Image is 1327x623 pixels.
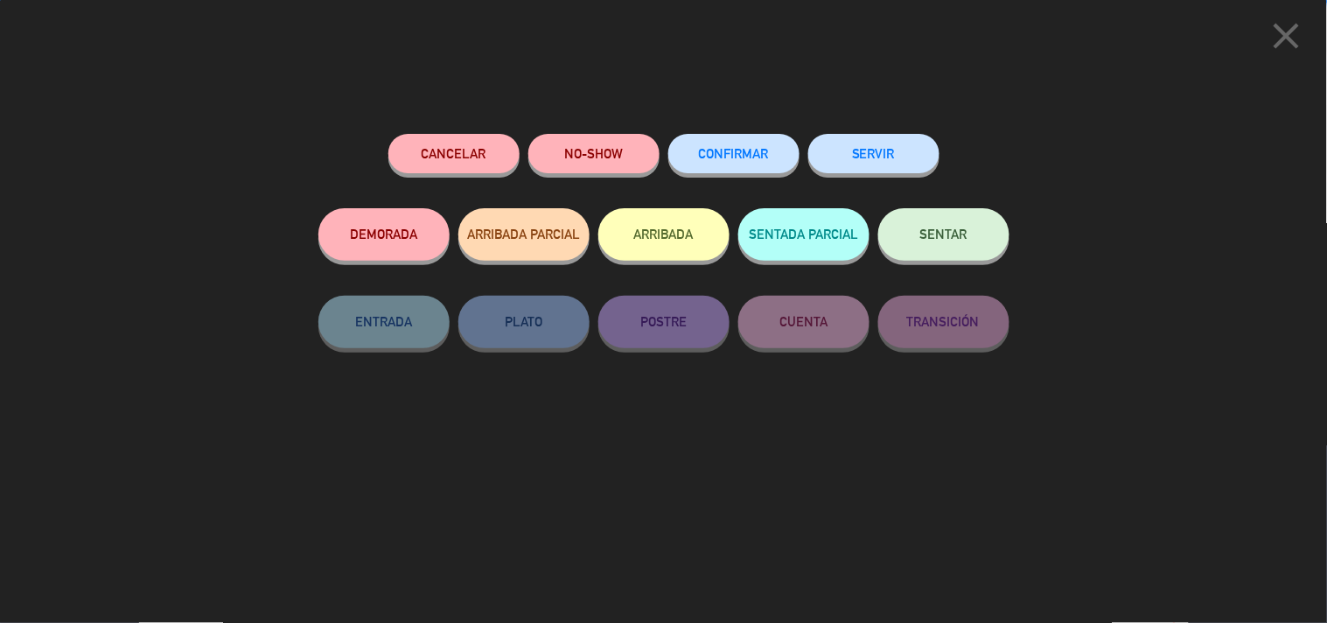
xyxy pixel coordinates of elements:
[878,208,1009,261] button: SENTAR
[318,208,450,261] button: DEMORADA
[458,208,590,261] button: ARRIBADA PARCIAL
[528,134,660,173] button: NO-SHOW
[920,227,967,241] span: SENTAR
[738,296,870,348] button: CUENTA
[668,134,800,173] button: CONFIRMAR
[1260,13,1314,65] button: close
[458,296,590,348] button: PLATO
[388,134,520,173] button: Cancelar
[467,227,580,241] span: ARRIBADA PARCIAL
[808,134,939,173] button: SERVIR
[598,208,730,261] button: ARRIBADA
[598,296,730,348] button: POSTRE
[318,296,450,348] button: ENTRADA
[1265,14,1309,58] i: close
[699,146,769,161] span: CONFIRMAR
[738,208,870,261] button: SENTADA PARCIAL
[878,296,1009,348] button: TRANSICIÓN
